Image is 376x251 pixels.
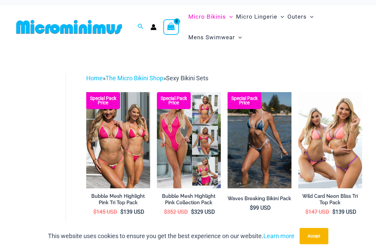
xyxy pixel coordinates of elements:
[163,19,179,35] a: View Shopping Cart, empty
[150,24,157,30] a: Account icon link
[120,209,123,215] span: $
[86,193,150,208] a: Bubble Mesh Highlight Pink Tri Top Pack
[228,92,291,188] a: Waves Breaking Ocean 312 Top 456 Bottom 08 Waves Breaking Ocean 312 Top 456 Bottom 04Waves Breaki...
[86,75,208,82] span: » »
[157,193,221,208] a: Bubble Mesh Highlight Pink Collection Pack
[93,209,117,215] bdi: 145 USD
[93,209,96,215] span: $
[228,195,291,202] h2: Waves Breaking Bikini Pack
[14,19,125,35] img: MM SHOP LOGO FLAT
[86,92,150,188] a: Tri Top Pack F Tri Top Pack BTri Top Pack B
[86,193,150,206] h2: Bubble Mesh Highlight Pink Tri Top Pack
[157,92,221,188] a: Collection Pack F Collection Pack BCollection Pack B
[236,8,277,25] span: Micro Lingerie
[298,92,362,188] a: Wild Card Neon Bliss Tri Top PackWild Card Neon Bliss Tri Top Pack BWild Card Neon Bliss Tri Top ...
[263,232,295,239] a: Learn more
[86,75,103,82] a: Home
[305,209,308,215] span: $
[191,209,194,215] span: $
[105,75,163,82] a: The Micro Bikini Shop
[164,209,188,215] bdi: 352 USD
[305,209,329,215] bdi: 147 USD
[166,75,208,82] span: Sexy Bikini Sets
[250,205,253,211] span: $
[157,96,191,105] b: Special Pack Price
[287,8,307,25] span: Outers
[226,8,233,25] span: Menu Toggle
[234,6,286,27] a: Micro LingerieMenu ToggleMenu Toggle
[332,209,335,215] span: $
[86,92,150,188] img: Tri Top Pack F
[187,6,234,27] a: Micro BikinisMenu ToggleMenu Toggle
[298,193,362,206] h2: Wild Card Neon Bliss Tri Top Pack
[307,8,313,25] span: Menu Toggle
[228,195,291,204] a: Waves Breaking Bikini Pack
[228,96,261,105] b: Special Pack Price
[250,205,271,211] bdi: 99 USD
[187,27,243,48] a: Mens SwimwearMenu ToggleMenu Toggle
[157,92,221,188] img: Collection Pack F
[235,29,242,46] span: Menu Toggle
[5,68,66,203] iframe: TrustedSite Certified
[86,96,120,105] b: Special Pack Price
[48,231,295,241] p: This website uses cookies to ensure you get the best experience on our website.
[120,209,144,215] bdi: 139 USD
[157,193,221,206] h2: Bubble Mesh Highlight Pink Collection Pack
[188,8,226,25] span: Micro Bikinis
[298,193,362,208] a: Wild Card Neon Bliss Tri Top Pack
[191,209,215,215] bdi: 329 USD
[164,209,167,215] span: $
[188,29,235,46] span: Mens Swimwear
[138,23,144,31] a: Search icon link
[186,5,362,49] nav: Site Navigation
[228,92,291,188] img: Waves Breaking Ocean 312 Top 456 Bottom 08
[332,209,356,215] bdi: 139 USD
[298,92,362,188] img: Wild Card Neon Bliss Tri Top Pack
[286,6,315,27] a: OutersMenu ToggleMenu Toggle
[277,8,284,25] span: Menu Toggle
[300,228,328,244] button: Accept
